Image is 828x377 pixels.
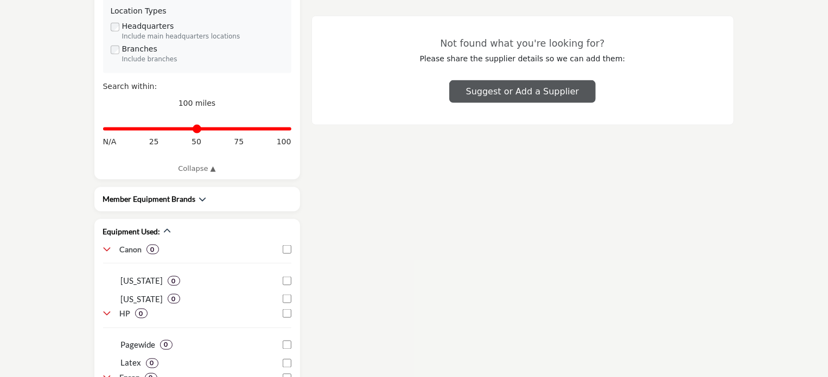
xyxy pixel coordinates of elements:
div: Location Types [111,5,284,17]
h3: Canon [120,244,142,255]
b: 0 [164,341,168,349]
p: Arizona [121,293,163,305]
div: Search within: [103,81,291,92]
div: 0 Results For Latex [146,359,158,368]
input: Colorado checkbox [283,277,291,285]
input: HP checkbox [283,309,291,318]
div: 0 Results For Arizona [168,294,180,304]
input: Canon checkbox [283,245,291,254]
p: Latex [121,357,142,369]
span: 25 [149,136,159,148]
div: 0 Results For HP [135,309,148,318]
b: 0 [139,310,143,317]
div: Include branches [122,55,284,65]
h2: Member Equipment Brands [103,194,196,205]
input: Pagewide checkbox [283,341,291,349]
b: 0 [172,295,176,303]
p: Colorado [121,274,163,287]
span: Suggest or Add a Supplier [466,86,579,97]
span: 50 [192,136,201,148]
span: N/A [103,136,117,148]
label: Headquarters [122,21,174,32]
div: 0 Results For Colorado [168,276,180,286]
h3: HP [120,308,131,319]
b: 0 [172,277,176,285]
button: Suggest or Add a Supplier [449,80,596,103]
span: Please share the supplier details so we can add them: [420,54,626,63]
h3: Not found what you're looking for? [334,38,712,49]
input: Latex checkbox [283,359,291,368]
span: 100 miles [179,99,216,107]
label: Branches [122,43,157,55]
span: 75 [234,136,244,148]
b: 0 [150,360,154,367]
p: Pagewide [121,339,156,352]
b: 0 [151,246,155,253]
div: 0 Results For Canon [147,245,159,254]
h2: Equipment Used: [103,226,161,237]
div: Include main headquarters locations [122,32,284,42]
span: 100 [277,136,291,148]
div: 0 Results For Pagewide [160,340,173,350]
input: Arizona checkbox [283,295,291,303]
a: Collapse ▲ [103,163,291,174]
